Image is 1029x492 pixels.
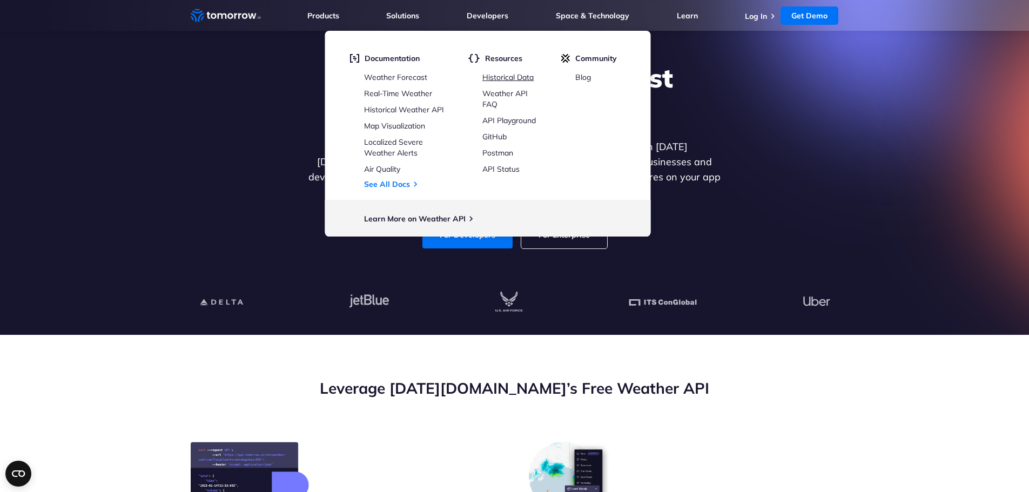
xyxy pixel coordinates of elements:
[5,461,31,487] button: Open CMP widget
[307,11,339,21] a: Products
[467,11,508,21] a: Developers
[468,53,480,63] img: brackets.svg
[364,105,444,114] a: Historical Weather API
[781,6,838,25] a: Get Demo
[306,62,723,126] h1: Explore the World’s Best Weather API
[365,53,420,63] span: Documentation
[191,378,839,399] h2: Leverage [DATE][DOMAIN_NAME]’s Free Weather API
[556,11,629,21] a: Space & Technology
[482,72,534,82] a: Historical Data
[677,11,698,21] a: Learn
[482,148,513,158] a: Postman
[482,89,528,109] a: Weather API FAQ
[364,121,425,131] a: Map Visualization
[745,11,767,21] a: Log In
[386,11,419,21] a: Solutions
[561,53,570,63] img: tio-c.svg
[482,116,536,125] a: API Playground
[575,72,591,82] a: Blog
[349,53,359,63] img: doc.svg
[485,53,522,63] span: Resources
[364,89,432,98] a: Real-Time Weather
[575,53,617,63] span: Community
[306,139,723,200] p: Get reliable and precise weather data through our free API. Count on [DATE][DOMAIN_NAME] for quic...
[364,214,466,224] a: Learn More on Weather API
[364,72,427,82] a: Weather Forecast
[364,179,410,189] a: See All Docs
[191,8,261,24] a: Home link
[364,137,423,158] a: Localized Severe Weather Alerts
[482,164,520,174] a: API Status
[364,164,400,174] a: Air Quality
[482,132,507,141] a: GitHub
